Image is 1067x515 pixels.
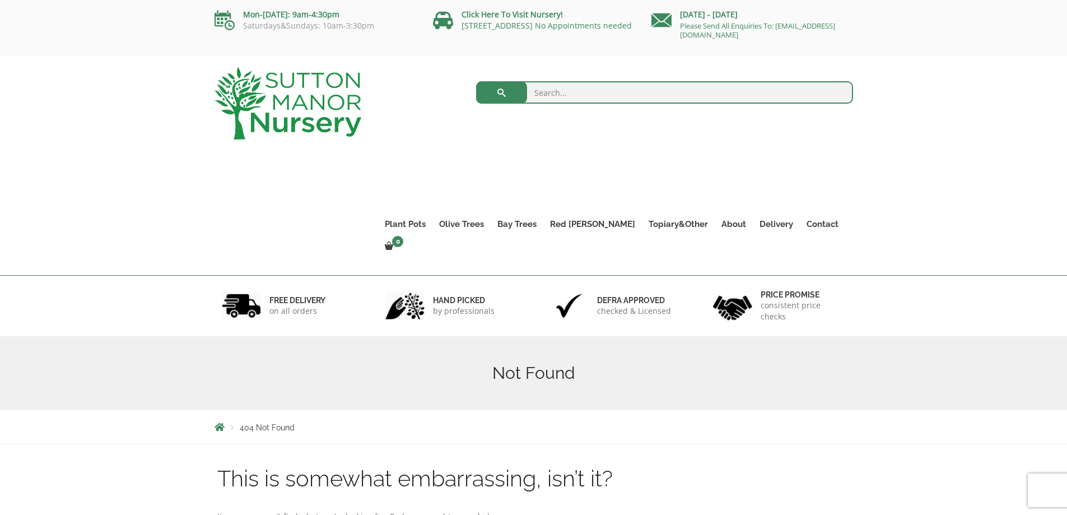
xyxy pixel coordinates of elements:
a: Olive Trees [432,216,491,232]
img: logo [215,67,361,140]
h6: FREE DELIVERY [269,295,325,305]
h6: Defra approved [597,295,671,305]
p: Mon-[DATE]: 9am-4:30pm [215,8,416,21]
p: consistent price checks [761,300,846,322]
img: 3.jpg [549,291,589,320]
p: by professionals [433,305,495,317]
a: Please Send All Enquiries To: [EMAIL_ADDRESS][DOMAIN_NAME] [680,21,835,40]
span: 0 [392,236,403,247]
h1: This is somewhat embarrassing, isn’t it? [217,467,850,490]
h6: hand picked [433,295,495,305]
a: Bay Trees [491,216,543,232]
a: Topiary&Other [642,216,715,232]
h1: Not Found [215,363,853,383]
p: [DATE] - [DATE] [651,8,853,21]
nav: Breadcrumbs [215,423,853,432]
a: Delivery [753,216,800,232]
a: About [715,216,753,232]
h6: Price promise [761,290,846,300]
a: Contact [800,216,845,232]
img: 4.jpg [713,289,752,323]
input: Search... [476,81,853,104]
p: on all orders [269,305,325,317]
p: checked & Licensed [597,305,671,317]
a: 0 [378,239,407,254]
a: Plant Pots [378,216,432,232]
p: Saturdays&Sundays: 10am-3:30pm [215,21,416,30]
span: 404 Not Found [240,423,295,432]
a: [STREET_ADDRESS] No Appointments needed [462,20,632,31]
a: Red [PERSON_NAME] [543,216,642,232]
img: 1.jpg [222,291,261,320]
a: Click Here To Visit Nursery! [462,9,563,20]
img: 2.jpg [385,291,425,320]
